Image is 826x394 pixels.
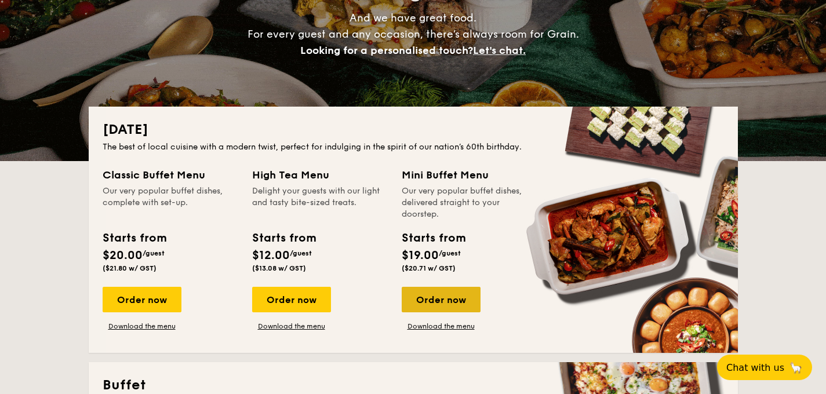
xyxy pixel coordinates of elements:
[252,229,315,247] div: Starts from
[402,287,481,312] div: Order now
[402,322,481,331] a: Download the menu
[252,167,388,183] div: High Tea Menu
[473,44,526,57] span: Let's chat.
[402,167,537,183] div: Mini Buffet Menu
[252,264,306,272] span: ($13.08 w/ GST)
[252,185,388,220] div: Delight your guests with our light and tasty bite-sized treats.
[402,185,537,220] div: Our very popular buffet dishes, delivered straight to your doorstep.
[252,249,290,262] span: $12.00
[290,249,312,257] span: /guest
[402,249,439,262] span: $19.00
[789,361,803,374] span: 🦙
[300,44,473,57] span: Looking for a personalised touch?
[402,264,456,272] span: ($20.71 w/ GST)
[143,249,165,257] span: /guest
[103,167,238,183] div: Classic Buffet Menu
[252,287,331,312] div: Order now
[248,12,579,57] span: And we have great food. For every guest and any occasion, there’s always room for Grain.
[252,322,331,331] a: Download the menu
[103,322,181,331] a: Download the menu
[103,185,238,220] div: Our very popular buffet dishes, complete with set-up.
[103,264,157,272] span: ($21.80 w/ GST)
[717,355,812,380] button: Chat with us🦙
[439,249,461,257] span: /guest
[103,121,724,139] h2: [DATE]
[103,249,143,262] span: $20.00
[103,141,724,153] div: The best of local cuisine with a modern twist, perfect for indulging in the spirit of our nation’...
[103,229,166,247] div: Starts from
[726,362,784,373] span: Chat with us
[103,287,181,312] div: Order now
[402,229,465,247] div: Starts from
